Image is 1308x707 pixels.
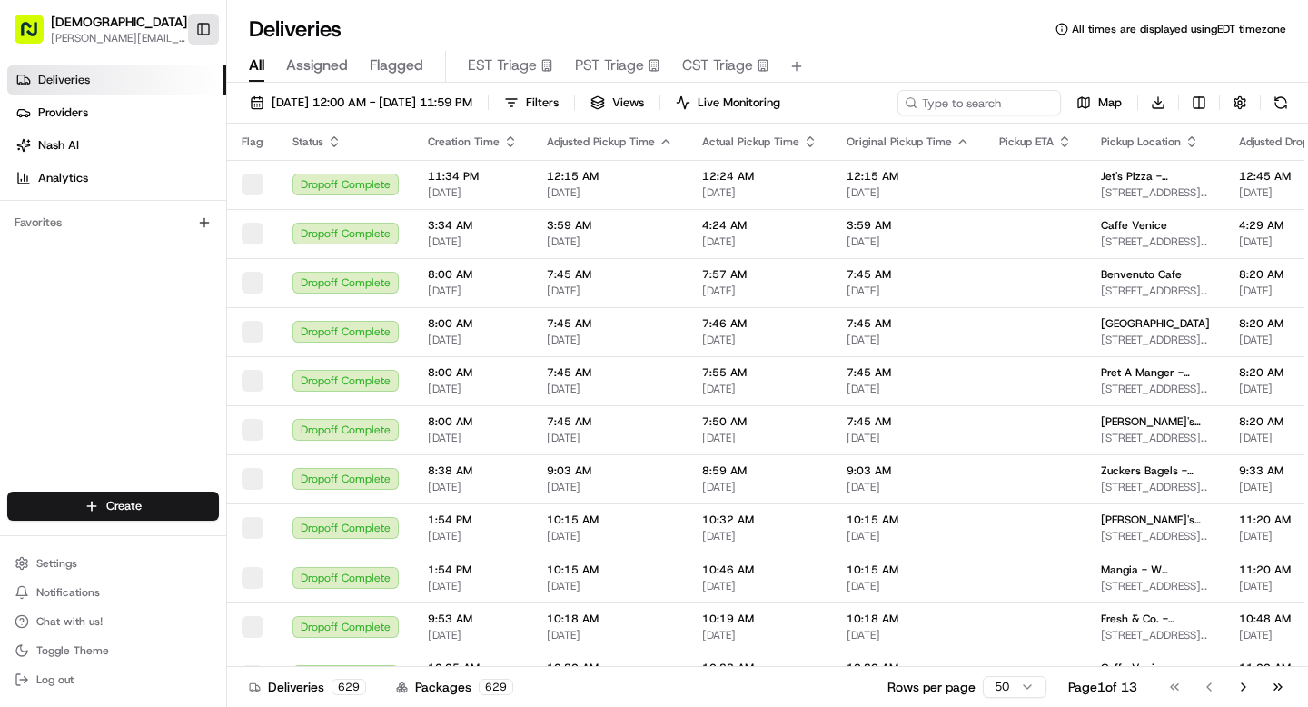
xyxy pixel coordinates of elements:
span: 10:46 AM [702,563,817,577]
button: [PERSON_NAME][EMAIL_ADDRESS][DOMAIN_NAME] [51,31,187,45]
span: 12:15 AM [547,169,673,184]
span: 10:30 AM [547,661,673,675]
span: [DATE] 12:00 AM - [DATE] 11:59 PM [272,95,472,111]
span: [STREET_ADDRESS][US_STATE] [1101,333,1210,347]
span: Deliveries [38,72,90,88]
span: 7:50 AM [702,414,817,429]
span: [STREET_ADDRESS][US_STATE] [1101,579,1210,593]
div: Favorites [7,208,219,237]
span: [DATE] [547,579,673,593]
span: [STREET_ADDRESS][US_STATE] [1101,284,1210,298]
button: Map [1068,90,1130,115]
a: Analytics [7,164,226,193]
span: [DATE] [702,480,817,494]
span: 8:38 AM [428,463,518,478]
span: 10:05 AM [428,661,518,675]
span: Providers [38,105,88,121]
span: [DATE] [428,480,518,494]
span: Caffe Venice [1101,218,1167,233]
span: 7:45 AM [847,414,970,429]
span: [DATE] [702,382,817,396]
span: [DATE] [702,234,817,249]
span: 9:03 AM [547,463,673,478]
button: Settings [7,551,219,576]
span: 3:34 AM [428,218,518,233]
span: Flag [242,134,263,149]
h1: Deliveries [249,15,342,44]
span: EST Triage [468,55,537,76]
span: Filters [526,95,559,111]
span: [DATE] [847,480,970,494]
span: 10:15 AM [847,563,970,577]
span: [STREET_ADDRESS][US_STATE] [1101,431,1210,445]
span: 12:15 AM [847,169,970,184]
button: Refresh [1268,90,1293,115]
span: Views [612,95,644,111]
span: 7:45 AM [847,316,970,331]
span: 1:54 PM [428,563,518,577]
span: Toggle Theme [36,643,109,658]
span: 3:59 AM [547,218,673,233]
span: 10:38 AM [702,661,817,675]
span: 11:34 PM [428,169,518,184]
span: [DATE] [547,284,673,298]
span: Analytics [38,170,88,186]
span: Jet's Pizza - [GEOGRAPHIC_DATA] [1101,169,1210,184]
span: Flagged [370,55,423,76]
button: Toggle Theme [7,638,219,663]
span: Settings [36,556,77,571]
span: [DATE] [847,284,970,298]
span: 7:45 AM [547,414,673,429]
span: Nash AI [38,137,79,154]
div: Page 1 of 13 [1068,678,1137,696]
span: 10:15 AM [547,513,673,527]
span: Caffe Venice [1101,661,1167,675]
span: [GEOGRAPHIC_DATA] [1101,316,1210,331]
input: Type to search [897,90,1061,115]
span: Map [1098,95,1122,111]
span: 7:45 AM [547,267,673,282]
span: Pickup ETA [999,134,1054,149]
span: 10:18 AM [547,612,673,626]
span: Original Pickup Time [847,134,952,149]
span: [PERSON_NAME]'s Bagels [1101,414,1210,429]
span: 10:15 AM [847,513,970,527]
span: [DATE] [547,529,673,543]
div: 629 [332,679,366,695]
span: [STREET_ADDRESS][US_STATE] [1101,185,1210,200]
span: 4:24 AM [702,218,817,233]
button: [DEMOGRAPHIC_DATA] [51,13,187,31]
span: [DATE] [702,284,817,298]
span: CST Triage [682,55,753,76]
span: 7:57 AM [702,267,817,282]
span: [DATE] [847,579,970,593]
span: 7:45 AM [547,316,673,331]
a: Nash AI [7,131,226,160]
button: Filters [496,90,567,115]
span: [DATE] [428,234,518,249]
span: 1:54 PM [428,513,518,527]
span: Log out [36,672,74,687]
span: 10:32 AM [702,513,817,527]
span: 8:00 AM [428,414,518,429]
span: Adjusted Pickup Time [547,134,655,149]
span: [DATE] [428,628,518,642]
button: Create [7,492,219,521]
div: Packages [396,678,513,696]
span: Fresh & Co. - [PERSON_NAME][GEOGRAPHIC_DATA] [1101,612,1210,626]
span: [DATE] [428,529,518,543]
span: 8:59 AM [702,463,817,478]
span: [STREET_ADDRESS][US_STATE] [1101,382,1210,396]
span: [DATE] [847,628,970,642]
span: 10:30 AM [847,661,970,675]
span: 7:55 AM [702,365,817,380]
span: Assigned [286,55,348,76]
span: 10:18 AM [847,612,970,626]
span: Benvenuto Cafe [1101,267,1182,282]
span: [DATE] [702,529,817,543]
span: 10:15 AM [547,563,673,577]
span: 7:45 AM [847,267,970,282]
span: 3:59 AM [847,218,970,233]
div: 629 [479,679,513,695]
